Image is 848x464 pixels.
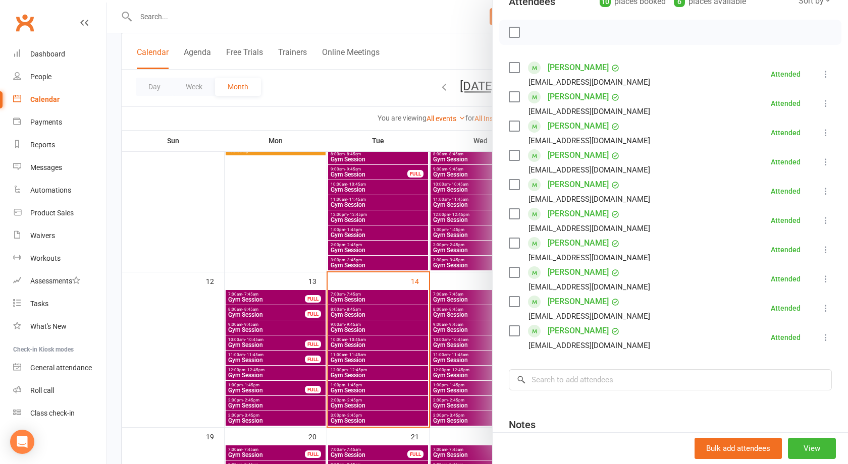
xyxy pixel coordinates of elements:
[548,147,609,163] a: [PERSON_NAME]
[695,438,782,459] button: Bulk add attendees
[13,224,107,247] a: Waivers
[13,402,107,425] a: Class kiosk mode
[13,43,107,66] a: Dashboard
[771,188,801,195] div: Attended
[13,66,107,88] a: People
[528,134,650,147] div: [EMAIL_ADDRESS][DOMAIN_NAME]
[30,409,75,417] div: Class check-in
[509,369,832,390] input: Search to add attendees
[30,50,65,58] div: Dashboard
[771,129,801,136] div: Attended
[528,280,650,294] div: [EMAIL_ADDRESS][DOMAIN_NAME]
[548,235,609,251] a: [PERSON_NAME]
[528,310,650,323] div: [EMAIL_ADDRESS][DOMAIN_NAME]
[30,254,61,262] div: Workouts
[528,222,650,235] div: [EMAIL_ADDRESS][DOMAIN_NAME]
[13,156,107,179] a: Messages
[30,73,51,81] div: People
[771,305,801,312] div: Attended
[771,100,801,107] div: Attended
[528,251,650,264] div: [EMAIL_ADDRESS][DOMAIN_NAME]
[528,163,650,177] div: [EMAIL_ADDRESS][DOMAIN_NAME]
[30,141,55,149] div: Reports
[548,264,609,280] a: [PERSON_NAME]
[509,418,536,432] div: Notes
[30,209,74,217] div: Product Sales
[13,111,107,134] a: Payments
[30,322,67,330] div: What's New
[13,202,107,224] a: Product Sales
[13,88,107,111] a: Calendar
[13,179,107,202] a: Automations
[13,357,107,379] a: General attendance kiosk mode
[528,339,650,352] div: [EMAIL_ADDRESS][DOMAIN_NAME]
[13,379,107,402] a: Roll call
[13,293,107,315] a: Tasks
[13,247,107,270] a: Workouts
[10,430,34,454] div: Open Intercom Messenger
[30,186,71,194] div: Automations
[548,294,609,310] a: [PERSON_NAME]
[771,71,801,78] div: Attended
[30,118,62,126] div: Payments
[30,231,55,240] div: Waivers
[30,300,48,308] div: Tasks
[771,275,801,282] div: Attended
[771,217,801,224] div: Attended
[548,89,609,105] a: [PERSON_NAME]
[13,270,107,293] a: Assessments
[30,95,60,103] div: Calendar
[30,386,54,394] div: Roll call
[548,60,609,76] a: [PERSON_NAME]
[528,105,650,118] div: [EMAIL_ADDRESS][DOMAIN_NAME]
[12,10,37,35] a: Clubworx
[771,246,801,253] div: Attended
[13,134,107,156] a: Reports
[30,364,92,372] div: General attendance
[30,277,80,285] div: Assessments
[548,206,609,222] a: [PERSON_NAME]
[528,193,650,206] div: [EMAIL_ADDRESS][DOMAIN_NAME]
[30,163,62,171] div: Messages
[528,76,650,89] div: [EMAIL_ADDRESS][DOMAIN_NAME]
[548,177,609,193] a: [PERSON_NAME]
[13,315,107,338] a: What's New
[771,334,801,341] div: Attended
[548,323,609,339] a: [PERSON_NAME]
[771,158,801,165] div: Attended
[548,118,609,134] a: [PERSON_NAME]
[788,438,836,459] button: View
